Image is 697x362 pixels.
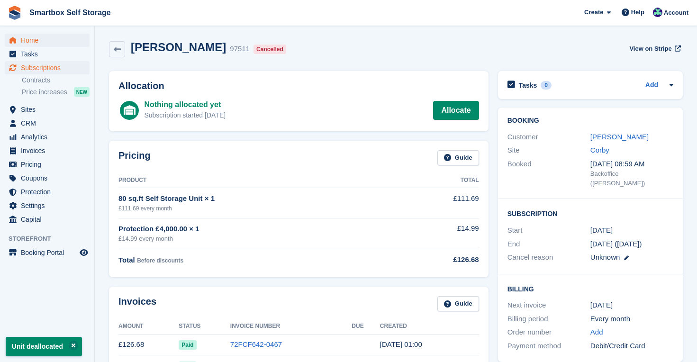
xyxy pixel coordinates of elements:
[5,158,90,171] a: menu
[118,296,156,312] h2: Invoices
[21,172,78,185] span: Coupons
[118,256,135,264] span: Total
[118,319,179,334] th: Amount
[118,150,151,166] h2: Pricing
[590,253,620,261] span: Unknown
[9,234,94,244] span: Storefront
[403,188,479,218] td: £111.69
[507,208,673,218] h2: Subscription
[5,246,90,259] a: menu
[590,300,673,311] div: [DATE]
[507,117,673,125] h2: Booking
[118,193,403,204] div: 80 sq.ft Self Storage Unit × 1
[437,296,479,312] a: Guide
[437,150,479,166] a: Guide
[118,173,403,188] th: Product
[26,5,115,20] a: Smartbox Self Storage
[403,218,479,249] td: £14.99
[21,103,78,116] span: Sites
[74,87,90,97] div: NEW
[179,340,196,350] span: Paid
[21,158,78,171] span: Pricing
[118,234,403,244] div: £14.99 every month
[403,173,479,188] th: Total
[21,199,78,212] span: Settings
[5,213,90,226] a: menu
[590,327,603,338] a: Add
[118,204,403,213] div: £111.69 every month
[590,133,649,141] a: [PERSON_NAME]
[590,341,673,352] div: Debit/Credit Card
[118,224,403,235] div: Protection £4,000.00 × 1
[625,41,683,56] a: View on Stripe
[507,327,590,338] div: Order number
[21,117,78,130] span: CRM
[21,185,78,199] span: Protection
[137,257,183,264] span: Before discounts
[541,81,552,90] div: 0
[21,130,78,144] span: Analytics
[507,300,590,311] div: Next invoice
[22,76,90,85] a: Contracts
[8,6,22,20] img: stora-icon-8386f47178a22dfd0bd8f6a31ec36ba5ce8667c1dd55bd0f319d3a0aa187defe.svg
[380,319,479,334] th: Created
[507,239,590,250] div: End
[21,144,78,157] span: Invoices
[507,225,590,236] div: Start
[380,340,422,348] time: 2025-08-28 00:00:42 UTC
[584,8,603,17] span: Create
[590,169,673,188] div: Backoffice ([PERSON_NAME])
[653,8,662,17] img: Roger Canham
[5,34,90,47] a: menu
[5,117,90,130] a: menu
[230,340,282,348] a: 72FCF642-0467
[5,103,90,116] a: menu
[21,61,78,74] span: Subscriptions
[5,185,90,199] a: menu
[507,341,590,352] div: Payment method
[5,172,90,185] a: menu
[118,334,179,355] td: £126.68
[22,87,90,97] a: Price increases NEW
[144,99,226,110] div: Nothing allocated yet
[590,225,613,236] time: 2025-07-28 00:00:00 UTC
[131,41,226,54] h2: [PERSON_NAME]
[507,145,590,156] div: Site
[590,159,673,170] div: [DATE] 08:59 AM
[403,254,479,265] div: £126.68
[144,110,226,120] div: Subscription started [DATE]
[631,8,644,17] span: Help
[645,80,658,91] a: Add
[507,284,673,293] h2: Billing
[78,247,90,258] a: Preview store
[230,44,250,54] div: 97511
[22,88,67,97] span: Price increases
[253,45,286,54] div: Cancelled
[433,101,479,120] a: Allocate
[5,130,90,144] a: menu
[664,8,688,18] span: Account
[590,314,673,325] div: Every month
[230,319,352,334] th: Invoice Number
[507,159,590,188] div: Booked
[590,240,642,248] span: [DATE] ([DATE])
[507,314,590,325] div: Billing period
[629,44,671,54] span: View on Stripe
[507,252,590,263] div: Cancel reason
[519,81,537,90] h2: Tasks
[507,132,590,143] div: Customer
[118,81,479,91] h2: Allocation
[21,34,78,47] span: Home
[6,337,82,356] p: Unit deallocated
[5,61,90,74] a: menu
[5,144,90,157] a: menu
[352,319,380,334] th: Due
[21,213,78,226] span: Capital
[21,246,78,259] span: Booking Portal
[5,47,90,61] a: menu
[5,199,90,212] a: menu
[590,146,609,154] a: Corby
[179,319,230,334] th: Status
[21,47,78,61] span: Tasks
